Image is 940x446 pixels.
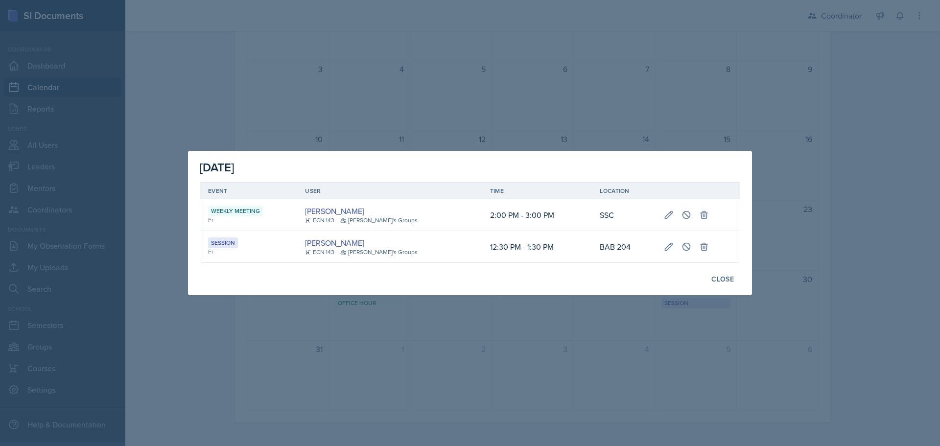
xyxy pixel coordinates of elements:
[482,231,592,262] td: 12:30 PM - 1:30 PM
[200,183,297,199] th: Event
[208,215,289,224] div: Fr
[482,183,592,199] th: Time
[592,199,656,231] td: SSC
[305,205,364,217] a: [PERSON_NAME]
[297,183,482,199] th: User
[711,275,734,283] div: Close
[340,216,418,225] div: [PERSON_NAME]'s Groups
[592,183,656,199] th: Location
[305,216,334,225] div: ECN 143
[305,237,364,249] a: [PERSON_NAME]
[305,248,334,257] div: ECN 143
[200,159,740,176] div: [DATE]
[482,199,592,231] td: 2:00 PM - 3:00 PM
[705,271,740,287] button: Close
[340,248,418,257] div: [PERSON_NAME]'s Groups
[208,206,263,216] div: Weekly Meeting
[208,247,289,256] div: Fr
[592,231,656,262] td: BAB 204
[208,237,238,248] div: Session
